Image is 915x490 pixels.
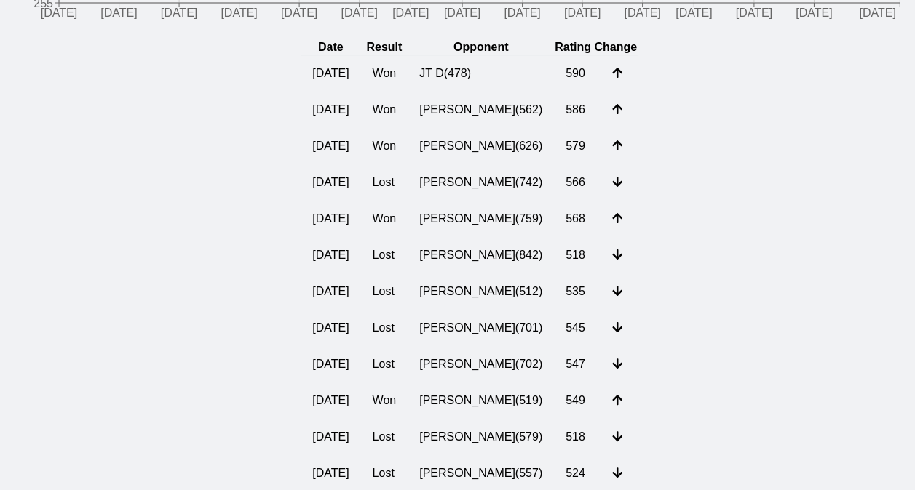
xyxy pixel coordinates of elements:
[554,201,601,237] td: 568
[360,237,408,273] td: Lost
[554,237,601,273] td: 518
[624,7,660,20] tspan: [DATE]
[554,273,601,310] td: 535
[221,7,257,20] tspan: [DATE]
[360,92,408,128] td: Won
[408,201,554,237] td: [PERSON_NAME] ( 759 )
[796,7,832,20] tspan: [DATE]
[301,164,360,201] td: [DATE]
[408,382,554,419] td: [PERSON_NAME] ( 519 )
[408,55,554,92] td: JT D ( 478 )
[676,7,712,20] tspan: [DATE]
[392,7,429,20] tspan: [DATE]
[408,346,554,382] td: [PERSON_NAME] ( 702 )
[554,40,638,55] th: Rating Change
[408,419,554,455] td: [PERSON_NAME] ( 579 )
[360,201,408,237] td: Won
[554,92,601,128] td: 586
[301,92,360,128] td: [DATE]
[504,7,540,20] tspan: [DATE]
[281,7,317,20] tspan: [DATE]
[408,310,554,346] td: [PERSON_NAME] ( 701 )
[341,7,377,20] tspan: [DATE]
[301,237,360,273] td: [DATE]
[100,7,137,20] tspan: [DATE]
[301,273,360,310] td: [DATE]
[360,164,408,201] td: Lost
[161,7,197,20] tspan: [DATE]
[360,40,408,55] th: Result
[41,7,77,20] tspan: [DATE]
[360,419,408,455] td: Lost
[360,273,408,310] td: Lost
[301,55,360,92] td: [DATE]
[408,128,554,164] td: [PERSON_NAME] ( 626 )
[301,201,360,237] td: [DATE]
[554,419,601,455] td: 518
[301,310,360,346] td: [DATE]
[554,55,601,92] td: 590
[408,40,554,55] th: Opponent
[360,55,408,92] td: Won
[444,7,480,20] tspan: [DATE]
[554,346,601,382] td: 547
[554,164,601,201] td: 566
[360,382,408,419] td: Won
[408,92,554,128] td: [PERSON_NAME] ( 562 )
[360,128,408,164] td: Won
[301,346,360,382] td: [DATE]
[301,382,360,419] td: [DATE]
[360,310,408,346] td: Lost
[859,7,895,20] tspan: [DATE]
[564,7,601,20] tspan: [DATE]
[301,40,360,55] th: Date
[554,128,601,164] td: 579
[360,346,408,382] td: Lost
[735,7,772,20] tspan: [DATE]
[408,237,554,273] td: [PERSON_NAME] ( 842 )
[301,419,360,455] td: [DATE]
[408,164,554,201] td: [PERSON_NAME] ( 742 )
[408,273,554,310] td: [PERSON_NAME] ( 512 )
[554,310,601,346] td: 545
[554,382,601,419] td: 549
[301,128,360,164] td: [DATE]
